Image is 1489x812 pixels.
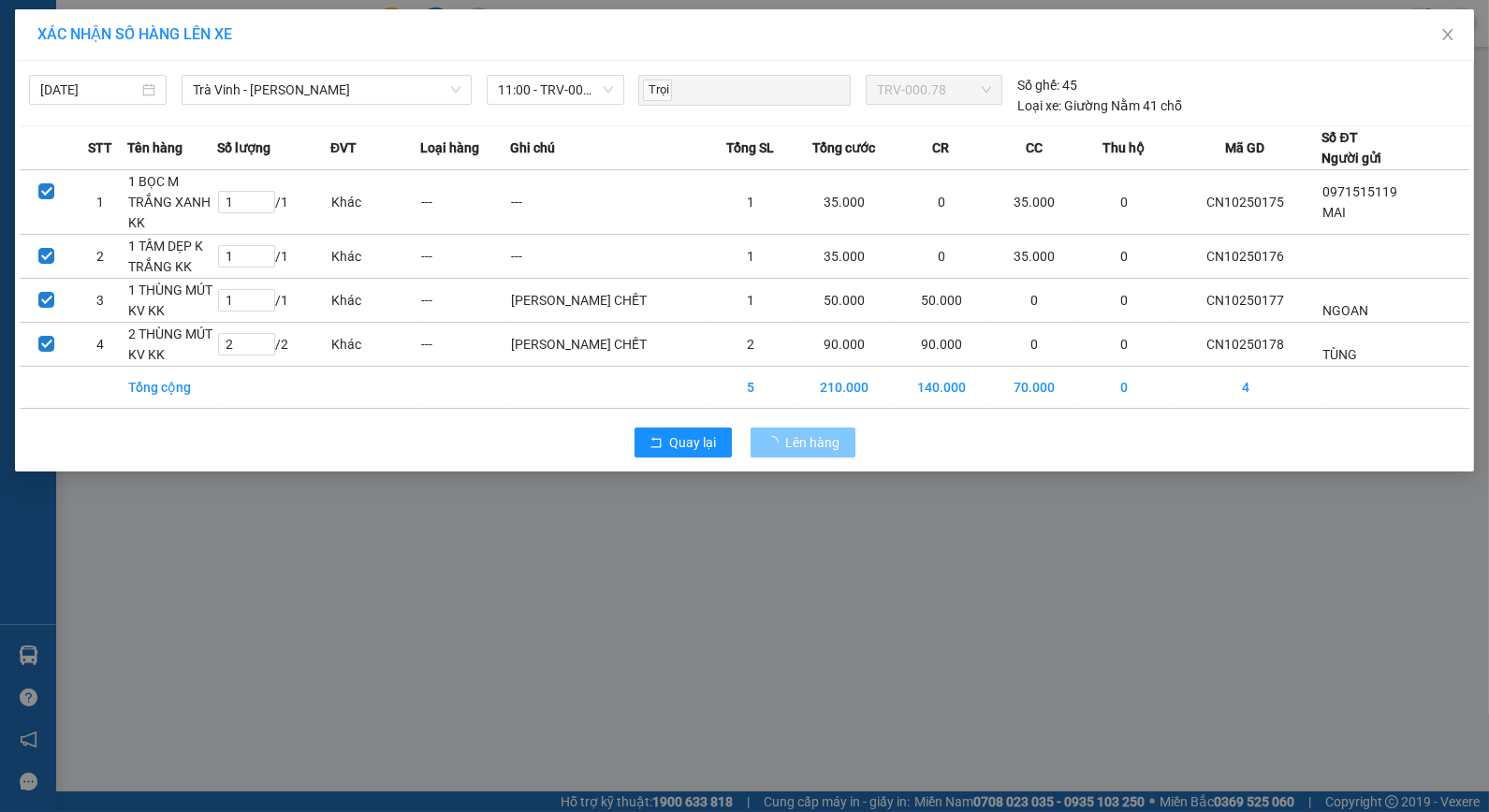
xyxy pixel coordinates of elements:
span: Quay lại [670,432,717,453]
span: loading [766,436,786,449]
td: 4 [74,323,128,367]
td: 140.000 [893,367,990,409]
span: close [1440,27,1455,42]
td: 35.000 [989,235,1079,279]
td: 1 THÙNG MÚT KV KK [127,279,217,323]
td: 2 [706,323,796,367]
span: rollback [650,436,663,451]
td: 90.000 [796,323,893,367]
td: 0 [989,323,1079,367]
td: --- [420,235,510,279]
td: / 1 [217,279,330,323]
span: Lên hàng [786,432,840,453]
td: / 1 [217,235,330,279]
span: HẠNH [100,101,141,119]
td: 0 [1079,367,1169,409]
td: 5 [706,367,796,409]
div: Giường Nằm 41 chỗ [1017,95,1182,116]
td: 0 [1079,235,1169,279]
td: 0 [893,170,990,235]
p: GỬI: [7,36,273,54]
button: Lên hàng [751,428,855,457]
td: 0 [893,235,990,279]
span: Loại xe: [1017,95,1061,116]
span: VP [PERSON_NAME] ([GEOGRAPHIC_DATA]) [7,63,188,98]
td: Khác [330,170,420,235]
span: Số lượng [217,138,270,158]
td: 70.000 [989,367,1079,409]
span: VP Cầu Ngang - [38,36,179,54]
td: --- [510,170,706,235]
td: 50.000 [893,279,990,323]
td: Khác [330,235,420,279]
td: CN10250175 [1169,170,1321,235]
span: Số ghế: [1017,75,1059,95]
td: --- [420,279,510,323]
span: ĐVT [330,138,357,158]
span: TÙNG [1323,347,1358,362]
td: / 1 [217,170,330,235]
span: XÁC NHẬN SỐ HÀNG LÊN XE [37,25,232,43]
span: Tên hàng [127,138,182,158]
span: TRV-000.78 [877,76,991,104]
td: / 2 [217,323,330,367]
span: MAI [1323,205,1347,220]
td: 0 [1079,323,1169,367]
td: [PERSON_NAME] CHẾT [510,279,706,323]
td: Tổng cộng [127,367,217,409]
td: 2 [74,235,128,279]
span: Tổng SL [726,138,774,158]
td: 3 [74,279,128,323]
td: 35.000 [796,170,893,235]
strong: BIÊN NHẬN GỬI HÀNG [63,10,217,28]
td: --- [510,235,706,279]
span: Loại hàng [420,138,479,158]
div: Số ĐT Người gửi [1322,127,1382,168]
td: CN10250178 [1169,323,1321,367]
span: GIAO: [7,122,45,139]
span: Mã GD [1225,138,1264,158]
td: 0 [1079,170,1169,235]
td: 210.000 [796,367,893,409]
td: 1 [706,170,796,235]
td: 35.000 [989,170,1079,235]
td: CN10250176 [1169,235,1321,279]
span: NGOAN [1323,303,1369,318]
td: 1 BỌC M TRẮNG XANH KK [127,170,217,235]
button: rollbackQuay lại [635,428,732,457]
span: CC [1026,138,1043,158]
button: Close [1422,9,1474,62]
td: 0 [989,279,1079,323]
span: down [450,84,461,95]
span: Tổng cước [812,138,875,158]
div: 45 [1017,75,1077,95]
td: 1 [706,279,796,323]
td: 35.000 [796,235,893,279]
td: [PERSON_NAME] CHẾT [510,323,706,367]
td: 90.000 [893,323,990,367]
span: STT [88,138,112,158]
span: 0971515119 [1323,184,1398,199]
td: 0 [1079,279,1169,323]
span: 11:00 - TRV-000.78 [498,76,613,104]
td: Khác [330,323,420,367]
td: --- [420,323,510,367]
td: --- [420,170,510,235]
span: Ghi chú [510,138,555,158]
td: CN10250177 [1169,279,1321,323]
span: CR [932,138,949,158]
span: 0913122292 - [7,101,141,119]
td: 1 [706,235,796,279]
td: 50.000 [796,279,893,323]
td: 2 THÙNG MÚT KV KK [127,323,217,367]
td: 4 [1169,367,1321,409]
span: Trà Vinh - Hồ Chí Minh [193,76,460,104]
span: Trọi [643,80,672,101]
span: DIỄM [143,36,179,54]
td: 1 [74,170,128,235]
span: Thu hộ [1102,138,1145,158]
td: 1 TẤM DẸP K TRẮNG KK [127,235,217,279]
input: 13/10/2025 [40,80,139,100]
td: Khác [330,279,420,323]
p: NHẬN: [7,63,273,98]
